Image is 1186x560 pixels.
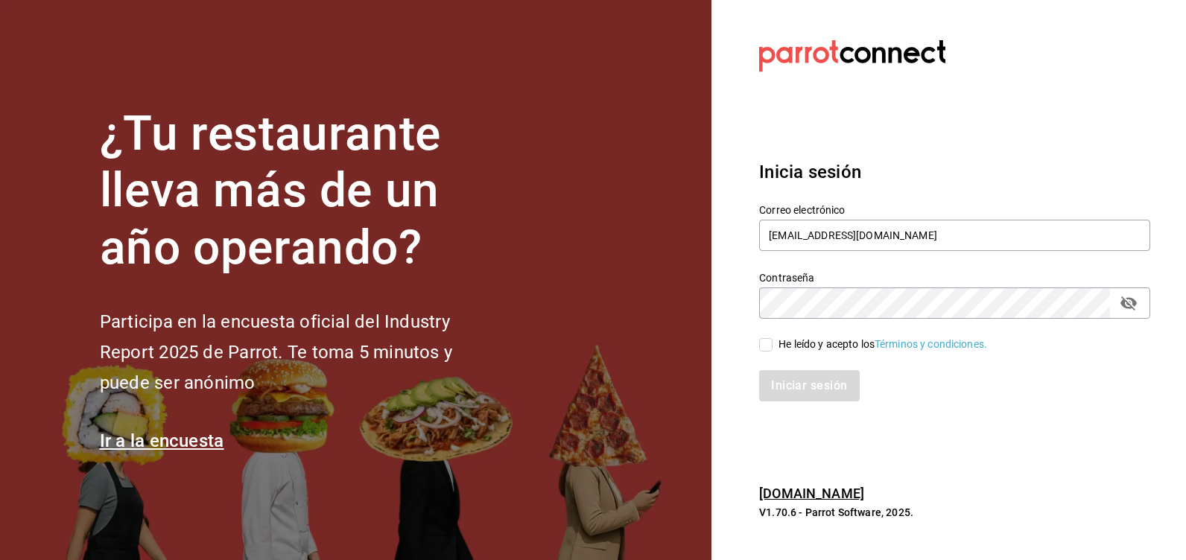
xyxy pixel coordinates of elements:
[1116,290,1141,316] button: passwordField
[759,204,1150,214] label: Correo electrónico
[759,159,1150,185] h3: Inicia sesión
[100,106,502,277] h1: ¿Tu restaurante lleva más de un año operando?
[875,338,987,350] a: Términos y condiciones.
[759,220,1150,251] input: Ingresa tu correo electrónico
[759,272,1150,282] label: Contraseña
[100,307,502,398] h2: Participa en la encuesta oficial del Industry Report 2025 de Parrot. Te toma 5 minutos y puede se...
[759,505,1150,520] p: V1.70.6 - Parrot Software, 2025.
[100,430,224,451] a: Ir a la encuesta
[778,337,987,352] div: He leído y acepto los
[759,486,864,501] a: [DOMAIN_NAME]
